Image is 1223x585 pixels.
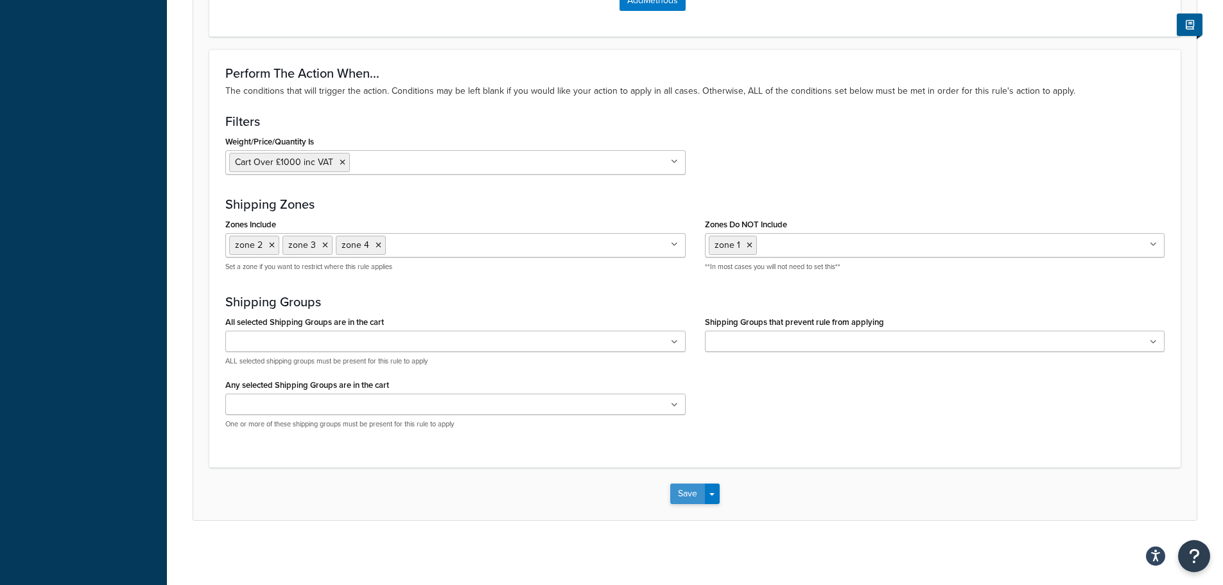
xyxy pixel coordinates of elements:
p: ALL selected shipping groups must be present for this rule to apply [225,356,686,366]
label: Weight/Price/Quantity Is [225,137,314,146]
p: Set a zone if you want to restrict where this rule applies [225,262,686,272]
p: The conditions that will trigger the action. Conditions may be left blank if you would like your ... [225,84,1165,98]
span: zone 2 [235,238,263,252]
label: Shipping Groups that prevent rule from applying [705,317,884,327]
label: All selected Shipping Groups are in the cart [225,317,384,327]
button: Show Help Docs [1177,13,1202,36]
p: **In most cases you will not need to set this** [705,262,1165,272]
span: Cart Over £1000 inc VAT [235,155,333,169]
span: zone 4 [342,238,369,252]
button: Save [670,484,705,504]
h3: Shipping Groups [225,295,1165,309]
p: One or more of these shipping groups must be present for this rule to apply [225,419,686,429]
h3: Shipping Zones [225,197,1165,211]
label: Zones Do NOT Include [705,220,787,229]
span: zone 3 [288,238,316,252]
button: Open Resource Center [1178,540,1210,572]
h3: Perform The Action When... [225,66,1165,80]
label: Zones Include [225,220,276,229]
label: Any selected Shipping Groups are in the cart [225,380,389,390]
span: zone 1 [715,238,740,252]
h3: Filters [225,114,1165,128]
